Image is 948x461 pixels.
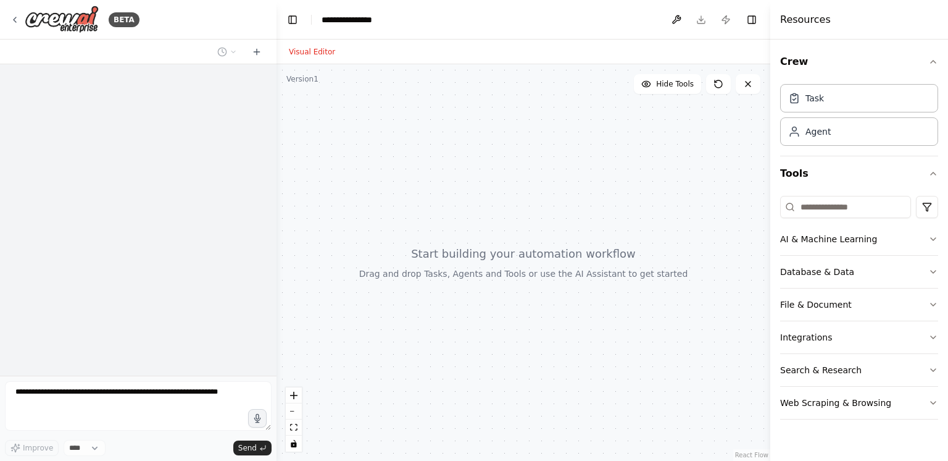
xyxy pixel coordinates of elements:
div: React Flow controls [286,387,302,452]
button: Visual Editor [281,44,343,59]
button: Switch to previous chat [212,44,242,59]
div: Agent [805,125,831,138]
button: Click to speak your automation idea [248,409,267,428]
div: Crew [780,79,938,156]
nav: breadcrumb [322,14,372,26]
span: Hide Tools [656,79,694,89]
button: Crew [780,44,938,79]
div: BETA [109,12,139,27]
button: zoom out [286,404,302,420]
button: Hide right sidebar [743,11,760,28]
button: Database & Data [780,256,938,288]
button: AI & Machine Learning [780,223,938,255]
button: Improve [5,440,59,456]
button: Start a new chat [247,44,267,59]
button: Search & Research [780,354,938,386]
h4: Resources [780,12,831,27]
button: Integrations [780,321,938,353]
button: fit view [286,420,302,436]
button: Hide Tools [634,74,701,94]
div: Version 1 [286,74,318,84]
button: File & Document [780,289,938,321]
button: Web Scraping & Browsing [780,387,938,419]
div: Task [805,92,824,104]
button: zoom in [286,387,302,404]
span: Send [238,443,257,453]
img: Logo [25,6,99,33]
button: Send [233,441,272,455]
button: toggle interactivity [286,436,302,452]
div: Tools [780,191,938,429]
a: React Flow attribution [735,452,768,459]
button: Tools [780,156,938,191]
span: Improve [23,443,53,453]
button: Hide left sidebar [284,11,301,28]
